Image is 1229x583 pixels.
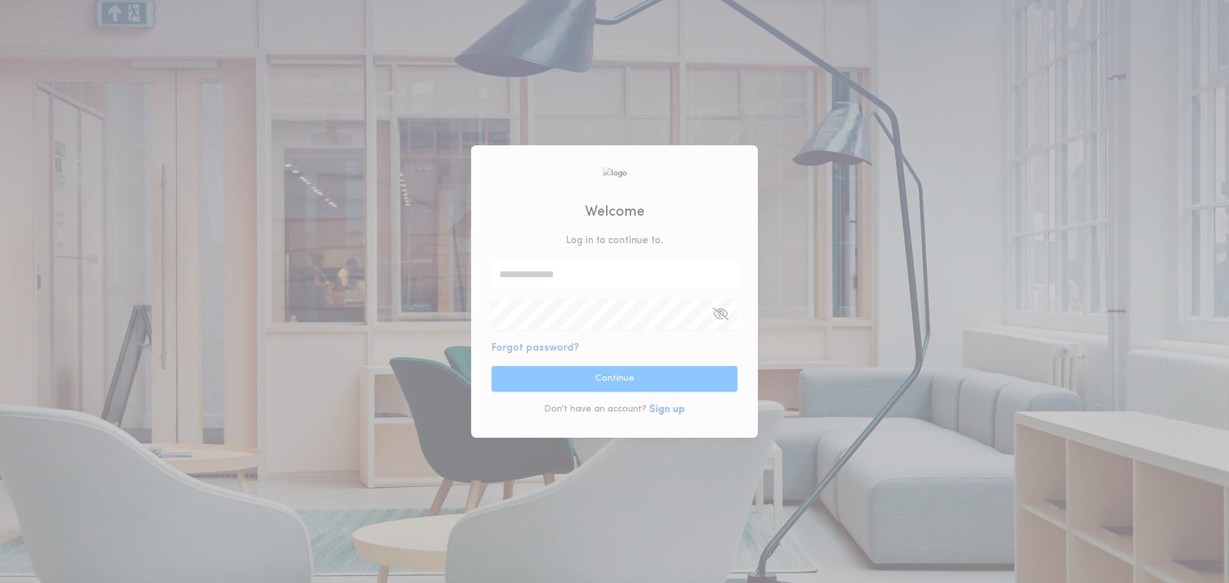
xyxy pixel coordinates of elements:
img: logo [602,167,627,179]
h2: Welcome [585,202,645,223]
button: Forgot password? [492,340,579,356]
button: Continue [492,366,737,392]
p: Don't have an account? [544,403,647,416]
button: Sign up [649,402,685,417]
p: Log in to continue to . [566,233,663,248]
